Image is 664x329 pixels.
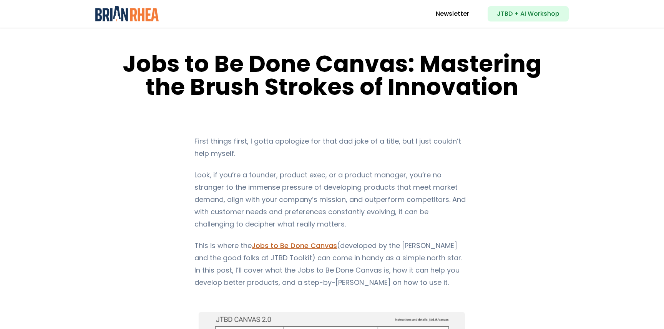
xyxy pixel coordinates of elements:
p: This is where the (developed by the [PERSON_NAME] and the good folks at JTBD Toolkit) can come in... [194,240,469,289]
a: Newsletter [436,9,469,18]
h1: Jobs to Be Done Canvas: Mastering the Brush Strokes of Innovation [111,52,553,98]
a: Jobs to Be Done Canvas [252,241,337,250]
a: JTBD + AI Workshop [488,6,569,21]
img: Brian Rhea [95,6,159,21]
p: Look, if you’re a founder, product exec, or a product manager, you’re no stranger to the immense ... [194,169,469,230]
p: First things first, I gotta apologize for that dad joke of a title, but I just couldn’t help myself. [194,135,469,160]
